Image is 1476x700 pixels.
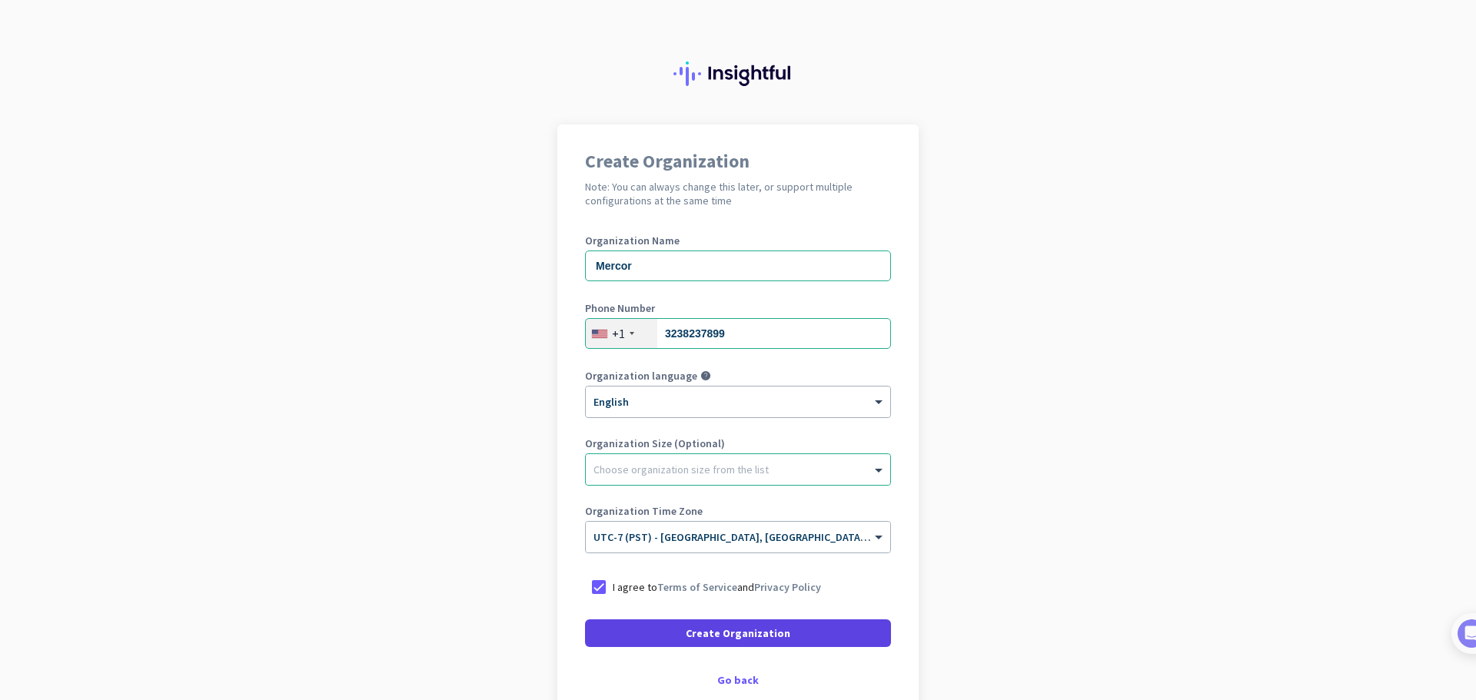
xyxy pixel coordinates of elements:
[585,235,891,246] label: Organization Name
[585,152,891,171] h1: Create Organization
[585,675,891,685] div: Go back
[585,180,891,207] h2: Note: You can always change this later, or support multiple configurations at the same time
[585,619,891,647] button: Create Organization
[585,438,891,449] label: Organization Size (Optional)
[754,580,821,594] a: Privacy Policy
[657,580,737,594] a: Terms of Service
[585,303,891,314] label: Phone Number
[673,61,803,86] img: Insightful
[585,318,891,349] input: 201-555-0123
[585,370,697,381] label: Organization language
[613,579,821,595] p: I agree to and
[700,370,711,381] i: help
[585,506,891,516] label: Organization Time Zone
[686,625,790,641] span: Create Organization
[585,250,891,281] input: What is the name of your organization?
[612,326,625,341] div: +1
